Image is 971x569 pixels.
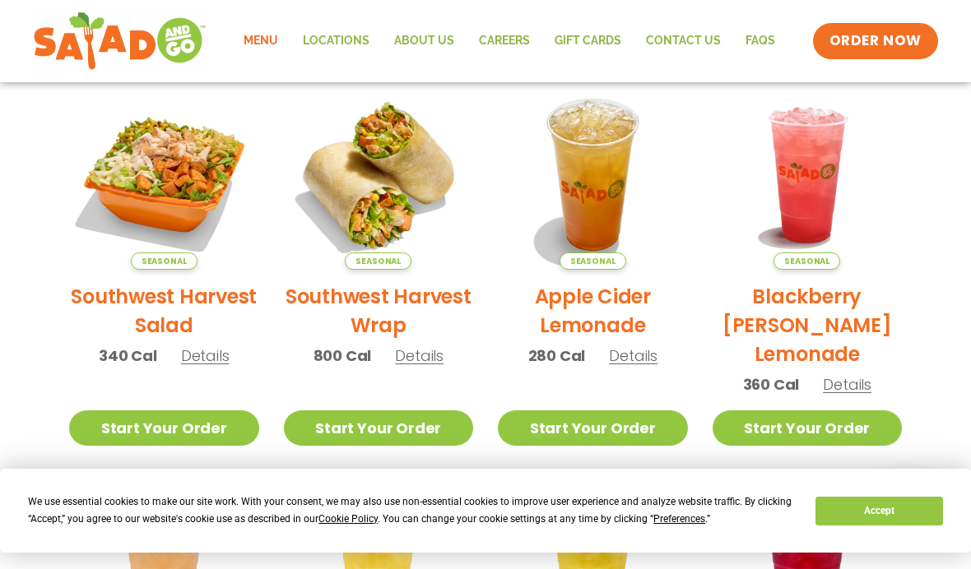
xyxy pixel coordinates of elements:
a: GIFT CARDS [542,22,634,60]
a: ORDER NOW [813,23,938,59]
a: FAQs [733,22,787,60]
h2: Southwest Harvest Salad [69,282,259,340]
a: Contact Us [634,22,733,60]
span: Seasonal [345,252,411,270]
span: 280 Cal [528,345,586,367]
span: Seasonal [131,252,197,270]
span: ORDER NOW [829,31,922,51]
h2: Apple Cider Lemonade [498,282,688,340]
span: 360 Cal [743,373,800,396]
a: Start Your Order [498,410,688,446]
img: Product photo for Blackberry Bramble Lemonade [713,80,903,270]
a: Careers [467,22,542,60]
a: Start Your Order [713,410,903,446]
img: Product photo for Southwest Harvest Salad [69,80,259,270]
h2: Southwest Harvest Wrap [284,282,474,340]
span: Details [609,345,657,366]
h2: Blackberry [PERSON_NAME] Lemonade [713,282,903,368]
img: Product photo for Apple Cider Lemonade [498,80,688,270]
div: We use essential cookies to make our site work. With your consent, we may also use non-essential ... [28,493,796,528]
span: Seasonal [774,252,840,270]
a: Locations [290,22,382,60]
span: Cookie Policy [318,513,378,525]
a: Menu [231,22,290,60]
span: 340 Cal [99,345,157,367]
img: new-SAG-logo-768×292 [33,8,207,74]
span: Details [395,345,444,366]
a: Start Your Order [69,410,259,446]
span: Preferences [653,513,705,525]
span: Details [823,374,871,395]
a: About Us [382,22,467,60]
span: Seasonal [560,252,626,270]
span: 800 Cal [314,345,372,367]
img: Product photo for Southwest Harvest Wrap [284,80,474,270]
a: Start Your Order [284,410,474,446]
span: Details [181,345,230,366]
nav: Menu [231,22,787,60]
button: Accept [815,497,942,525]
